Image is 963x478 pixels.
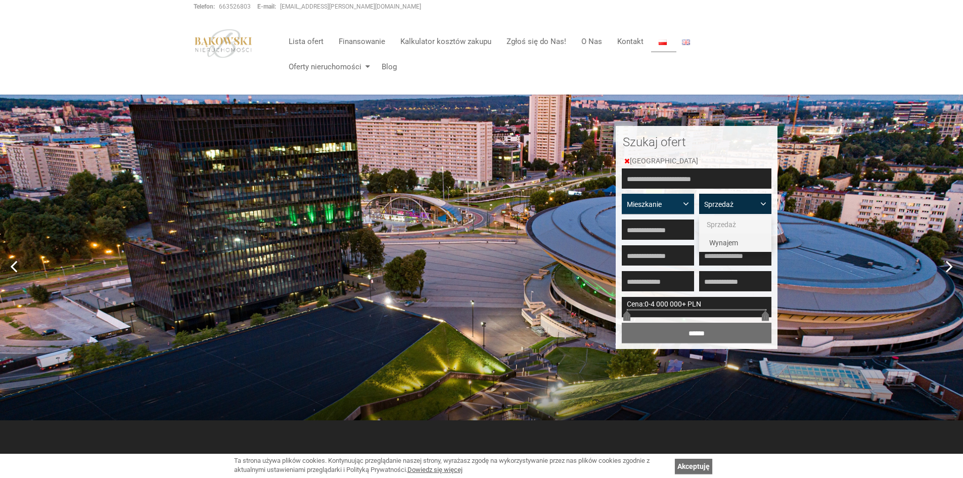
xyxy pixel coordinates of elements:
[707,221,736,229] span: Sprzedaż
[393,31,499,52] a: Kalkulator kosztów zakupu
[659,39,667,45] img: Polski
[234,456,670,475] div: Ta strona używa plików cookies. Kontynuując przeglądanie naszej strony, wyrażasz zgodę na wykorzy...
[281,31,331,52] a: Lista ofert
[624,157,703,165] a: [GEOGRAPHIC_DATA]
[331,31,393,52] a: Finansowanie
[257,3,276,10] strong: E-mail:
[610,31,651,52] a: Kontakt
[281,57,374,77] a: Oferty nieruchomości
[194,3,215,10] strong: Telefon:
[627,199,681,209] span: Mieszkanie
[622,194,694,214] button: Mieszkanie
[374,57,397,77] a: Blog
[651,300,701,308] span: 4 000 000+ PLN
[499,31,574,52] a: Zgłoś się do Nas!
[623,136,770,149] h2: Szukaj ofert
[622,297,771,317] div: -
[219,3,251,10] a: 663526803
[699,194,771,214] button: Sprzedaż
[194,29,253,58] img: logo
[709,239,738,247] span: Wynajem
[574,31,610,52] a: O Nas
[280,3,421,10] a: [EMAIL_ADDRESS][PERSON_NAME][DOMAIN_NAME]
[704,199,759,209] span: Sprzedaż
[407,466,463,473] a: Dowiedz się więcej
[675,459,712,474] a: Akceptuję
[682,39,690,45] img: English
[627,300,645,308] span: Cena:
[645,300,649,308] span: 0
